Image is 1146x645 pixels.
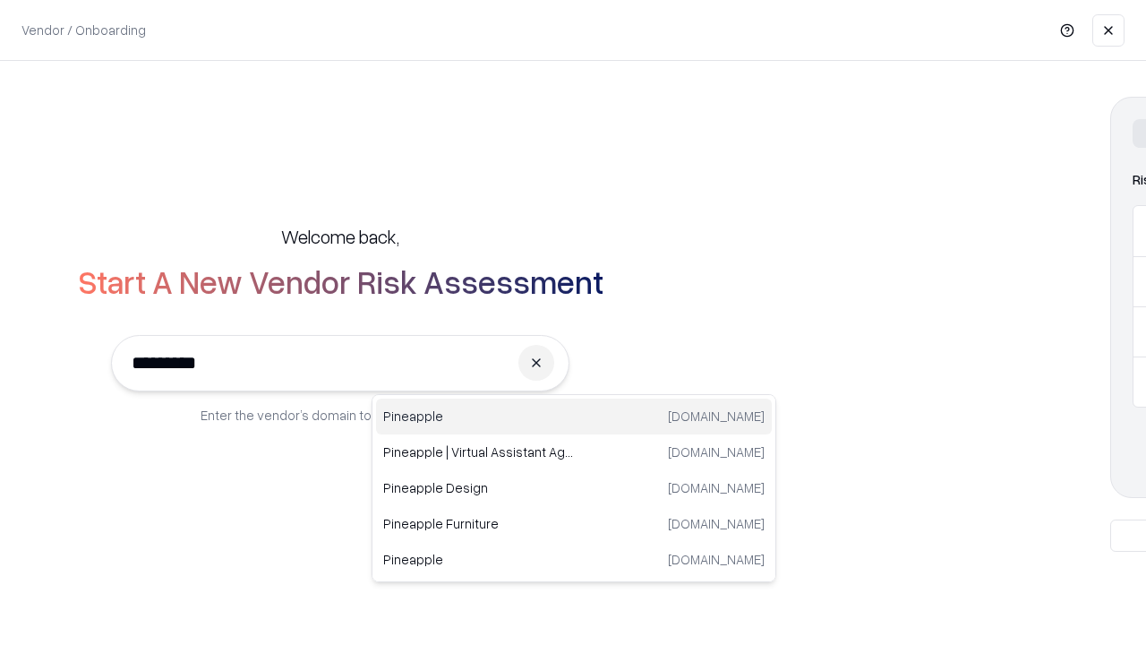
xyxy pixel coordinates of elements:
[668,443,765,461] p: [DOMAIN_NAME]
[383,478,574,497] p: Pineapple Design
[372,394,776,582] div: Suggestions
[21,21,146,39] p: Vendor / Onboarding
[668,478,765,497] p: [DOMAIN_NAME]
[383,443,574,461] p: Pineapple | Virtual Assistant Agency
[383,514,574,533] p: Pineapple Furniture
[668,550,765,569] p: [DOMAIN_NAME]
[383,550,574,569] p: Pineapple
[201,406,480,425] p: Enter the vendor’s domain to begin onboarding
[668,407,765,426] p: [DOMAIN_NAME]
[383,407,574,426] p: Pineapple
[78,263,603,299] h2: Start A New Vendor Risk Assessment
[281,224,399,249] h5: Welcome back,
[668,514,765,533] p: [DOMAIN_NAME]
